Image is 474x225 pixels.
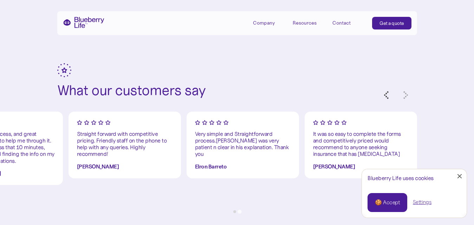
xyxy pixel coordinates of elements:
[375,199,400,206] div: 🍪 Accept
[453,169,467,183] a: Close Cookie Popup
[187,112,299,178] div: 5 of 6
[380,93,388,102] button: Previous slide
[313,163,409,170] div: [PERSON_NAME]
[305,112,417,178] div: 6 of 6
[293,17,324,28] div: Resources
[253,17,285,28] div: Company
[253,20,275,26] div: Company
[195,163,291,170] div: Elron Barreto
[379,20,404,27] div: Get a quote
[77,163,173,170] div: [PERSON_NAME]
[332,20,351,26] div: Contact
[63,17,104,28] a: home
[332,17,364,28] a: Contact
[413,199,431,206] a: Settings
[368,193,407,212] a: 🍪 Accept
[77,131,173,158] p: Straight forward with competitive pricing. Friendly staff on the phone to help with any queries. ...
[238,210,241,213] button: Go to page 2
[57,209,417,214] ul: Select a slide to show
[368,175,461,181] div: Blueberry Life uses cookies
[233,210,236,213] button: Go to page 1
[195,131,291,158] p: Very simple and Straightforward process.[PERSON_NAME] was very patient n clear in his explanation...
[372,17,411,29] a: Get a quote
[69,112,181,178] div: 4 of 6
[293,20,317,26] div: Resources
[57,83,206,98] h2: What our customers say
[404,93,412,102] button: Next slide
[313,131,409,158] p: It was so easy to complete the forms and competitively priced would recommend to anyone seeking i...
